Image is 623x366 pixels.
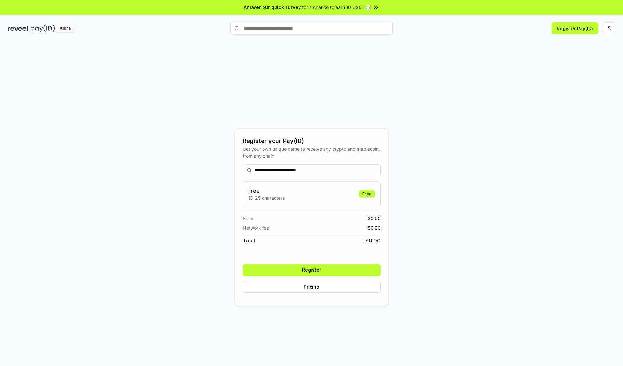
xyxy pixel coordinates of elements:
[244,4,301,11] span: Answer our quick survey
[8,24,30,32] img: reveel_dark
[243,215,253,222] span: Price
[31,24,55,32] img: pay_id
[368,215,381,222] span: $ 0.00
[248,187,285,195] h3: Free
[365,237,381,244] span: $ 0.00
[243,136,381,146] div: Register your Pay(ID)
[243,264,381,276] button: Register
[302,4,372,11] span: for a chance to earn 10 USDT 📝
[243,281,381,293] button: Pricing
[359,190,375,197] div: Free
[243,224,269,231] span: Network fee
[243,237,255,244] span: Total
[552,22,598,34] button: Register Pay(ID)
[368,224,381,231] span: $ 0.00
[56,24,74,32] div: Alpha
[243,146,381,159] div: Get your own unique name to receive any crypto and stablecoin, from any chain
[248,195,285,201] p: 13-25 characters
